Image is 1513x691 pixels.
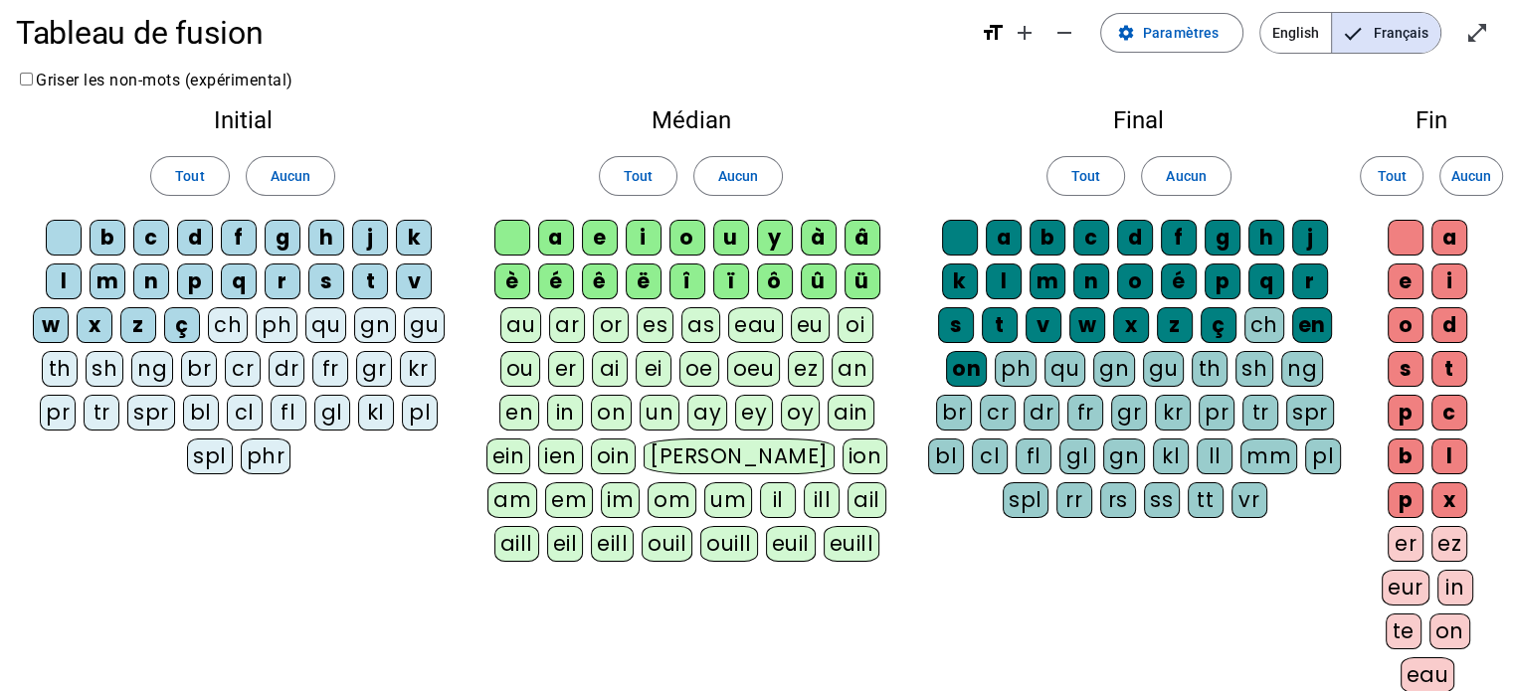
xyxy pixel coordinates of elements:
[681,307,720,343] div: as
[1205,220,1240,256] div: g
[848,482,886,518] div: ail
[1382,570,1429,605] div: eur
[265,263,300,299] div: r
[986,263,1022,299] div: l
[1013,21,1037,45] mat-icon: add
[1248,220,1284,256] div: h
[1103,438,1145,474] div: gn
[16,1,965,65] h1: Tableau de fusion
[396,263,432,299] div: v
[700,526,757,562] div: ouill
[845,263,880,299] div: ü
[90,220,125,256] div: b
[1161,263,1197,299] div: é
[1197,438,1232,474] div: ll
[545,482,593,518] div: em
[538,263,574,299] div: é
[548,351,584,387] div: er
[1117,220,1153,256] div: d
[183,395,219,431] div: bl
[626,263,662,299] div: ë
[354,307,396,343] div: gn
[713,220,749,256] div: u
[713,263,749,299] div: ï
[269,351,304,387] div: dr
[1431,263,1467,299] div: i
[396,220,432,256] div: k
[1073,263,1109,299] div: n
[40,395,76,431] div: pr
[225,351,261,387] div: cr
[693,156,783,196] button: Aucun
[995,351,1037,387] div: ph
[150,156,229,196] button: Tout
[1305,438,1341,474] div: pl
[1231,482,1267,518] div: vr
[582,220,618,256] div: e
[221,220,257,256] div: f
[549,307,585,343] div: ar
[1377,164,1406,188] span: Tout
[352,263,388,299] div: t
[972,438,1008,474] div: cl
[1117,24,1135,42] mat-icon: settings
[1100,482,1136,518] div: rs
[486,438,531,474] div: ein
[84,395,119,431] div: tr
[1044,13,1084,53] button: Diminuer la taille de la police
[127,395,175,431] div: spr
[305,307,346,343] div: qu
[187,438,233,474] div: spl
[735,395,773,431] div: ey
[1431,395,1467,431] div: c
[640,395,679,431] div: un
[1026,307,1061,343] div: v
[1382,108,1481,132] h2: Fin
[1451,164,1491,188] span: Aucun
[1117,263,1153,299] div: o
[727,351,781,387] div: oeu
[487,482,537,518] div: am
[1437,570,1473,605] div: in
[181,351,217,387] div: br
[624,164,653,188] span: Tout
[246,156,335,196] button: Aucun
[757,220,793,256] div: y
[208,307,248,343] div: ch
[1201,307,1236,343] div: ç
[824,526,879,562] div: euill
[1153,438,1189,474] div: kl
[1166,164,1206,188] span: Aucun
[538,438,583,474] div: ien
[1240,438,1297,474] div: mm
[669,220,705,256] div: o
[1030,220,1065,256] div: b
[1030,263,1065,299] div: m
[591,526,634,562] div: eill
[485,108,895,132] h2: Médian
[1242,395,1278,431] div: tr
[271,164,310,188] span: Aucun
[980,395,1016,431] div: cr
[986,220,1022,256] div: a
[1457,13,1497,53] button: Entrer en plein écran
[592,351,628,387] div: ai
[1188,482,1224,518] div: tt
[133,220,169,256] div: c
[308,263,344,299] div: s
[1056,482,1092,518] div: rr
[221,263,257,299] div: q
[1388,307,1423,343] div: o
[265,220,300,256] div: g
[936,395,972,431] div: br
[1360,156,1423,196] button: Tout
[1431,482,1467,518] div: x
[1071,164,1100,188] span: Tout
[1113,307,1149,343] div: x
[1016,438,1051,474] div: fl
[1388,526,1423,562] div: er
[1431,307,1467,343] div: d
[1157,307,1193,343] div: z
[636,351,671,387] div: ei
[404,307,445,343] div: gu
